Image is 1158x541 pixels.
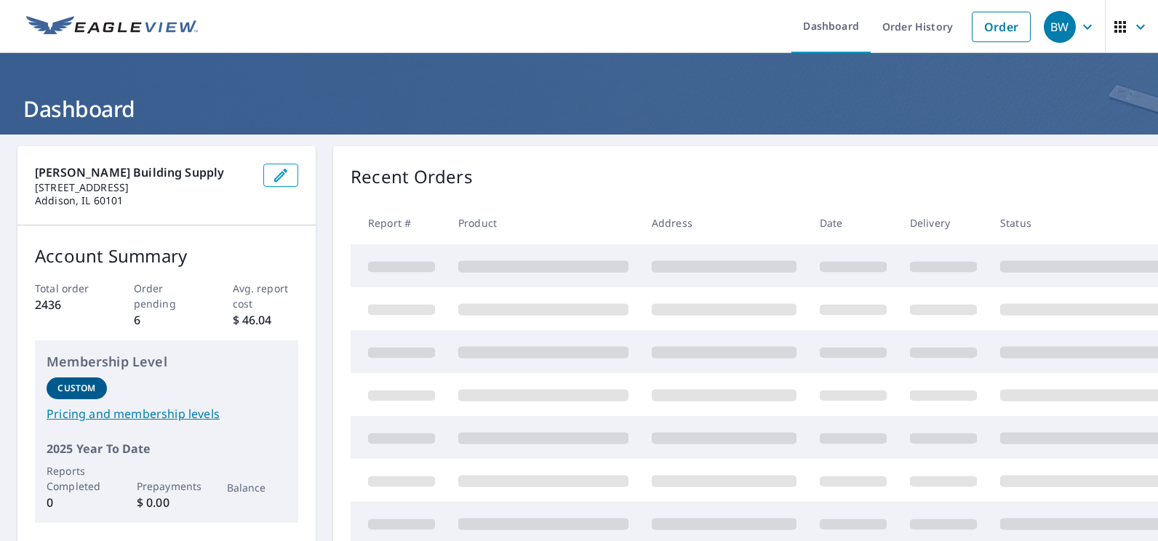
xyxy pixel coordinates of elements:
[35,194,252,207] p: Addison, IL 60101
[972,12,1031,42] a: Order
[233,281,299,311] p: Avg. report cost
[134,311,200,329] p: 6
[47,352,287,372] p: Membership Level
[1044,11,1076,43] div: BW
[808,201,898,244] th: Date
[35,164,252,181] p: [PERSON_NAME] Building Supply
[35,243,298,269] p: Account Summary
[640,201,808,244] th: Address
[134,281,200,311] p: Order pending
[898,201,989,244] th: Delivery
[351,201,447,244] th: Report #
[137,478,197,494] p: Prepayments
[137,494,197,511] p: $ 0.00
[35,281,101,296] p: Total order
[17,94,1141,124] h1: Dashboard
[233,311,299,329] p: $ 46.04
[47,463,107,494] p: Reports Completed
[227,480,287,495] p: Balance
[447,201,640,244] th: Product
[26,16,198,38] img: EV Logo
[351,164,473,190] p: Recent Orders
[35,181,252,194] p: [STREET_ADDRESS]
[57,382,95,395] p: Custom
[47,494,107,511] p: 0
[35,296,101,313] p: 2436
[47,440,287,457] p: 2025 Year To Date
[47,405,287,422] a: Pricing and membership levels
